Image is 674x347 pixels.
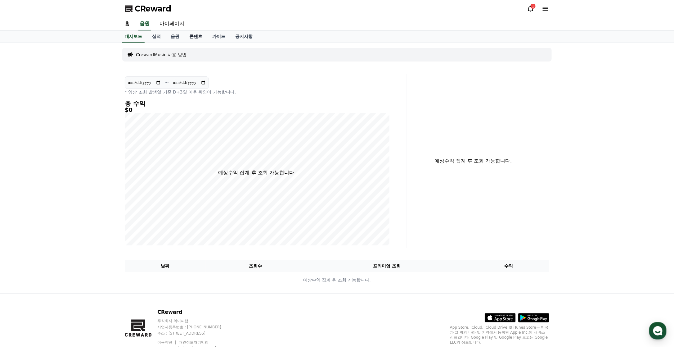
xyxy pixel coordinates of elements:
[120,17,135,30] a: 홈
[165,79,169,86] p: ~
[125,89,389,95] p: * 영상 조회 발생일 기준 D+3일 이후 확인이 가능합니다.
[125,107,389,113] h5: $0
[17,24,114,30] p: 크리에이터를 위한 플랫폼, 크리워드 입니다.
[125,4,171,14] a: CReward
[122,31,145,43] a: 대시보드
[527,5,534,12] a: 1
[47,80,72,86] span: 운영시간 보기
[136,52,186,58] a: CrewardMusic 사용 방법
[18,112,76,118] div: 문의사항을 남겨주세요 :)
[157,318,233,323] p: 주식회사 와이피랩
[468,260,549,272] th: 수익
[179,340,209,345] a: 개인정보처리방침
[138,17,151,30] a: 음원
[125,260,206,272] th: 날짜
[157,340,177,345] a: 이용약관
[157,308,233,316] p: CReward
[305,260,468,272] th: 프리미엄 조회
[33,70,90,78] div: CReward에 문의하기
[135,4,171,14] span: CReward
[155,17,189,30] a: 마이페이지
[184,31,207,43] a: 콘텐츠
[230,31,258,43] a: 공지사항
[531,4,536,9] div: 1
[44,80,79,87] button: 운영시간 보기
[166,31,184,43] a: 음원
[125,100,389,107] h4: 총 수익
[157,331,233,336] p: 주소 : [STREET_ADDRESS]
[18,106,76,112] div: 안녕하세요 크리워드입니다.
[207,31,230,43] a: 가이드
[157,325,233,330] p: 사업자등록번호 : [PHONE_NUMBER]
[34,10,88,15] div: [DATE] 오전 8:30부터 운영해요
[125,277,549,283] p: 예상수익 집계 후 조회 가능합니다.
[450,325,549,345] p: App Store, iCloud, iCloud Drive 및 iTunes Store는 미국과 그 밖의 나라 및 지역에서 등록된 Apple Inc.의 서비스 상표입니다. Goo...
[34,3,58,10] div: CReward
[412,157,534,165] p: 예상수익 집계 후 조회 가능합니다.
[147,31,166,43] a: 실적
[206,260,305,272] th: 조회수
[218,169,296,176] p: 예상수익 집계 후 조회 가능합니다.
